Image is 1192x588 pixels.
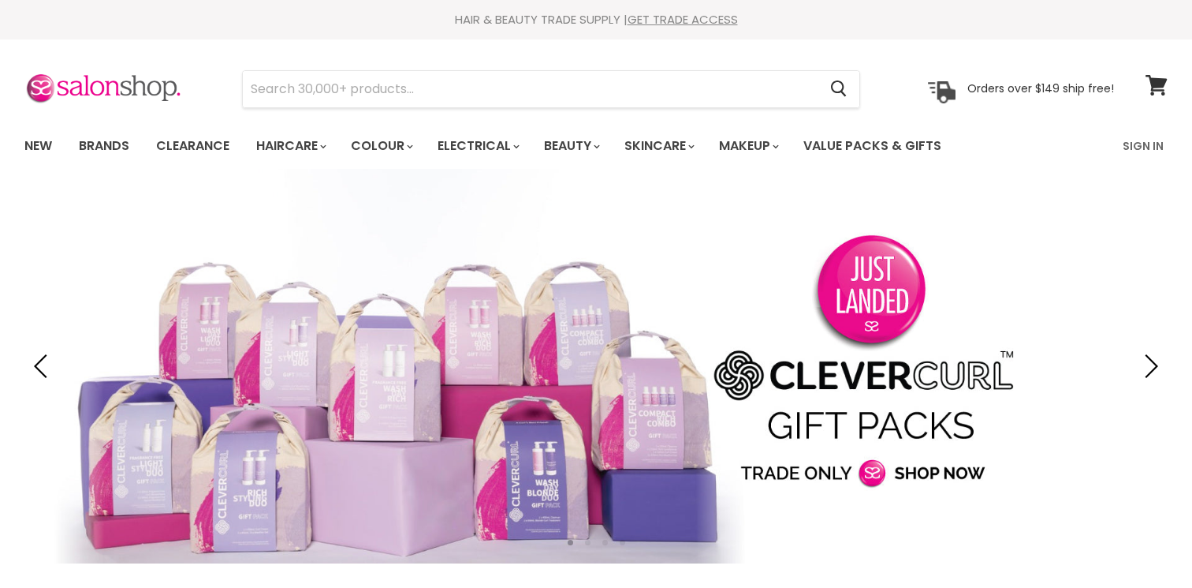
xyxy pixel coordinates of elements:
[532,129,609,163] a: Beauty
[707,129,788,163] a: Makeup
[1113,129,1173,163] a: Sign In
[243,71,818,107] input: Search
[568,540,573,545] li: Page dot 1
[28,350,59,382] button: Previous
[426,129,529,163] a: Electrical
[5,123,1187,169] nav: Main
[244,129,336,163] a: Haircare
[967,81,1114,96] p: Orders over $149 ship free!
[144,129,241,163] a: Clearance
[613,129,704,163] a: Skincare
[1133,350,1164,382] button: Next
[13,129,64,163] a: New
[818,71,859,107] button: Search
[602,540,608,545] li: Page dot 3
[242,70,860,108] form: Product
[1113,514,1176,572] iframe: Gorgias live chat messenger
[5,12,1187,28] div: HAIR & BEAUTY TRADE SUPPLY |
[620,540,625,545] li: Page dot 4
[339,129,423,163] a: Colour
[67,129,141,163] a: Brands
[792,129,953,163] a: Value Packs & Gifts
[628,11,738,28] a: GET TRADE ACCESS
[13,123,1034,169] ul: Main menu
[585,540,590,545] li: Page dot 2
